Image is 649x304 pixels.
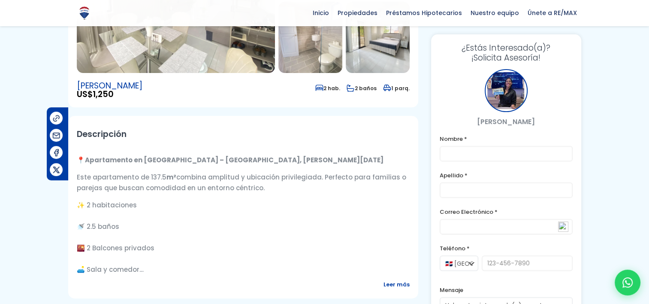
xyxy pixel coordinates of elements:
span: Nuestro equipo [466,6,523,19]
label: Teléfono * [440,243,573,254]
span: US$ [77,90,142,99]
strong: m² [166,173,176,182]
img: Compartir [52,114,61,123]
p: ✨ 2 habitaciones 🚿 2.5 baños 🌇 2 Balcones privados 🛋️ Sala y comedor 🍳 Cocina moderna con desayun... [77,200,410,275]
img: Compartir [52,131,61,140]
img: npw-badge-icon-locked.svg [558,222,568,232]
h2: Descripción [77,125,410,144]
span: 2 baños [347,85,377,92]
img: Compartir [52,165,61,174]
img: Logo de REMAX [77,6,92,21]
label: Correo Electrónico * [440,207,573,217]
p: 📍 [77,155,410,165]
img: Apartamento en Bella Vista [278,2,342,73]
span: 1 parq. [383,85,410,92]
label: Apellido * [440,170,573,181]
input: 123-456-7890 [482,255,573,271]
h3: ¡Solicita Asesoría! [440,43,573,63]
img: Compartir [52,148,61,157]
span: Únete a RE/MAX [523,6,581,19]
span: 2 hab. [315,85,340,92]
span: Propiedades [333,6,382,19]
label: Mensaje [440,285,573,295]
span: Inicio [308,6,333,19]
label: Nombre * [440,134,573,144]
p: [PERSON_NAME] [440,116,573,127]
strong: Apartamento en [GEOGRAPHIC_DATA] – [GEOGRAPHIC_DATA], [PERSON_NAME][DATE] [85,155,383,164]
div: PATRICIA LEYBA [485,69,528,112]
span: Leer más [383,279,410,290]
span: ¿Estás Interesado(a)? [440,43,573,53]
span: Préstamos Hipotecarios [382,6,466,19]
img: Apartamento en Bella Vista [346,2,410,73]
span: 1,250 [93,88,114,100]
span: [PERSON_NAME] [77,82,142,90]
p: Este apartamento de 137.5 combina amplitud y ubicación privilegiada. Perfecto para familias o par... [77,172,410,193]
